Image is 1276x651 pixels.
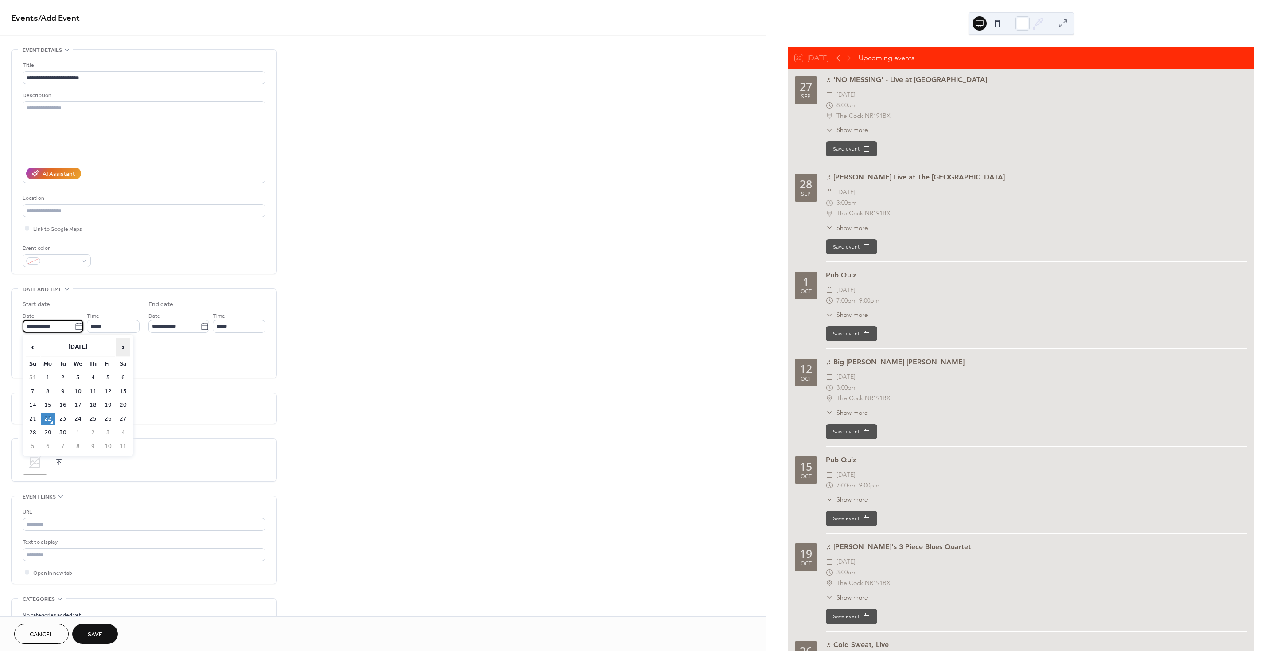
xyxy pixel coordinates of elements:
[826,609,877,624] button: Save event
[26,358,40,370] th: Su
[826,223,833,233] div: ​
[826,511,877,526] button: Save event
[826,100,833,111] div: ​
[836,100,857,111] span: 8:00pm
[87,312,99,321] span: Time
[56,440,70,453] td: 7
[26,168,81,179] button: AI Assistant
[836,470,856,480] span: [DATE]
[826,639,1247,650] div: ♬ Cold Sweat, Live
[23,285,62,294] span: Date and time
[101,371,115,384] td: 5
[23,450,47,475] div: ;
[826,424,877,439] button: Save event
[826,141,877,156] button: Save event
[800,548,812,559] div: 19
[826,382,833,393] div: ​
[213,312,225,321] span: Time
[826,198,833,208] div: ​
[116,358,130,370] th: Sa
[23,611,82,620] span: No categories added yet.
[38,10,80,27] span: / Add Event
[101,385,115,398] td: 12
[26,440,40,453] td: 5
[86,440,100,453] td: 9
[26,338,39,356] span: ‹
[56,399,70,412] td: 16
[826,542,1247,552] div: ♬ [PERSON_NAME]'s 3 Piece Blues Quartet
[826,90,833,100] div: ​
[23,194,264,203] div: Location
[56,385,70,398] td: 9
[836,495,868,504] span: Show more
[71,440,85,453] td: 8
[826,372,833,382] div: ​
[826,393,833,404] div: ​
[56,413,70,425] td: 23
[800,179,812,190] div: 28
[41,358,55,370] th: Mo
[801,289,812,295] div: Oct
[148,300,173,309] div: End date
[41,338,115,357] th: [DATE]
[33,225,82,234] span: Link to Google Maps
[836,90,856,100] span: [DATE]
[148,312,160,321] span: Date
[836,208,891,219] span: The Cock NR191BX
[23,300,50,309] div: Start date
[41,399,55,412] td: 15
[836,198,857,208] span: 3:00pm
[800,363,812,374] div: 12
[101,426,115,439] td: 3
[117,338,130,356] span: ›
[826,408,868,417] button: ​Show more
[33,569,72,578] span: Open in new tab
[41,413,55,425] td: 22
[826,593,833,602] div: ​
[826,470,833,480] div: ​
[101,413,115,425] td: 26
[801,561,812,567] div: Oct
[30,630,53,639] span: Cancel
[71,371,85,384] td: 3
[836,111,891,121] span: The Cock NR191BX
[71,385,85,398] td: 10
[23,61,264,70] div: Title
[23,244,89,253] div: Event color
[801,474,812,479] div: Oct
[23,507,264,517] div: URL
[23,91,264,100] div: Description
[86,399,100,412] td: 18
[23,46,62,55] span: Event details
[826,455,1247,465] div: Pub Quiz
[71,413,85,425] td: 24
[826,223,868,233] button: ​Show more
[836,187,856,198] span: [DATE]
[826,557,833,567] div: ​
[43,170,75,179] div: AI Assistant
[836,408,868,417] span: Show more
[826,208,833,219] div: ​
[826,111,833,121] div: ​
[826,239,877,254] button: Save event
[116,440,130,453] td: 11
[857,480,859,491] span: -
[26,385,40,398] td: 7
[26,399,40,412] td: 14
[836,223,868,233] span: Show more
[836,593,868,602] span: Show more
[826,125,868,135] button: ​Show more
[23,538,264,547] div: Text to display
[41,440,55,453] td: 6
[826,480,833,491] div: ​
[826,285,833,296] div: ​
[836,480,857,491] span: 7:00pm
[11,10,38,27] a: Events
[41,426,55,439] td: 29
[826,495,868,504] button: ​Show more
[836,382,857,393] span: 3:00pm
[86,358,100,370] th: Th
[86,426,100,439] td: 2
[826,125,833,135] div: ​
[836,372,856,382] span: [DATE]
